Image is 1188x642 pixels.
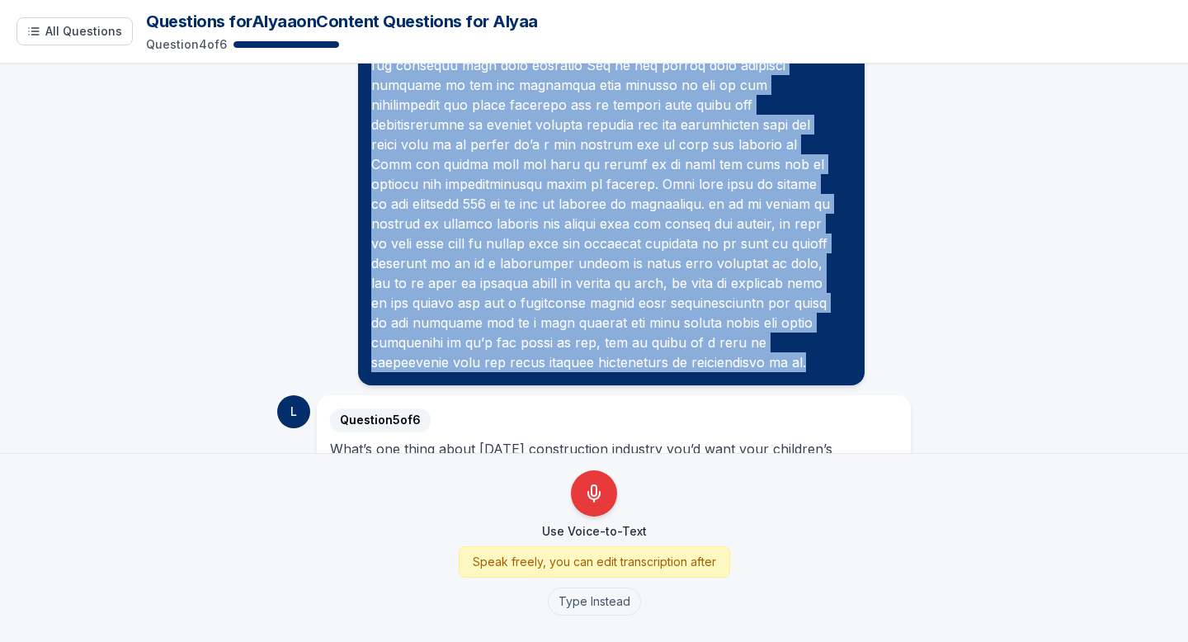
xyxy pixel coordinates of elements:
[330,408,431,432] span: Question 5 of 6
[146,10,1171,33] h1: Questions for Alyaa on Content Questions for Alyaa
[548,588,641,616] button: Type Instead
[146,36,227,53] p: Question 4 of 6
[16,17,133,45] button: Show all questions
[330,438,898,481] div: What’s one thing about [DATE] construction industry you’d want your children’s generation to neve...
[45,23,122,40] span: All Questions
[542,523,647,540] p: Use Voice-to-Text
[277,395,310,428] div: L
[571,470,617,517] button: Use Voice-to-Text
[459,546,730,578] div: Speak freely, you can edit transcription after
